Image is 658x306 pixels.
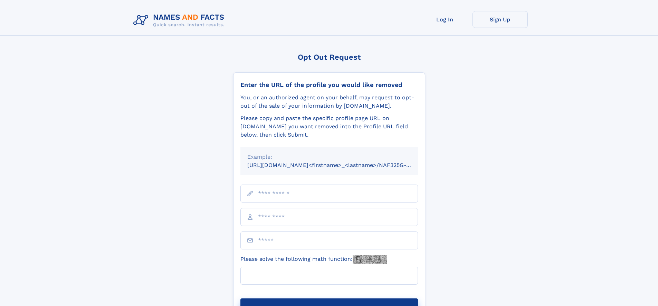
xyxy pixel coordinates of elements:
[473,11,528,28] a: Sign Up
[240,114,418,139] div: Please copy and paste the specific profile page URL on [DOMAIN_NAME] you want removed into the Pr...
[240,255,387,264] label: Please solve the following math function:
[131,11,230,30] img: Logo Names and Facts
[247,162,431,168] small: [URL][DOMAIN_NAME]<firstname>_<lastname>/NAF325G-xxxxxxxx
[417,11,473,28] a: Log In
[247,153,411,161] div: Example:
[233,53,425,61] div: Opt Out Request
[240,93,418,110] div: You, or an authorized agent on your behalf, may request to opt-out of the sale of your informatio...
[240,81,418,89] div: Enter the URL of the profile you would like removed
